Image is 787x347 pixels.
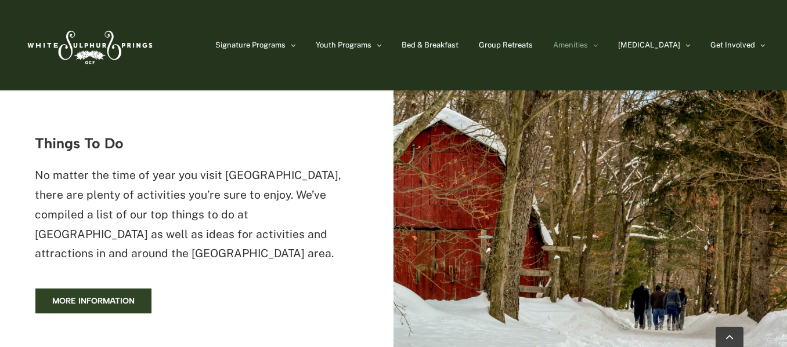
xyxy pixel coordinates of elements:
[618,41,680,49] span: [MEDICAL_DATA]
[316,41,371,49] span: Youth Programs
[215,41,286,49] span: Signature Programs
[35,136,359,151] h3: Things To Do
[52,296,135,306] span: More information
[479,41,533,49] span: Group Retreats
[22,18,156,72] img: White Sulphur Springs Logo
[553,41,588,49] span: Amenities
[402,41,459,49] span: Bed & Breakfast
[35,288,152,314] a: More information
[35,166,359,264] p: No matter the time of year you visit [GEOGRAPHIC_DATA], there are plenty of activities you’re sur...
[710,41,755,49] span: Get Involved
